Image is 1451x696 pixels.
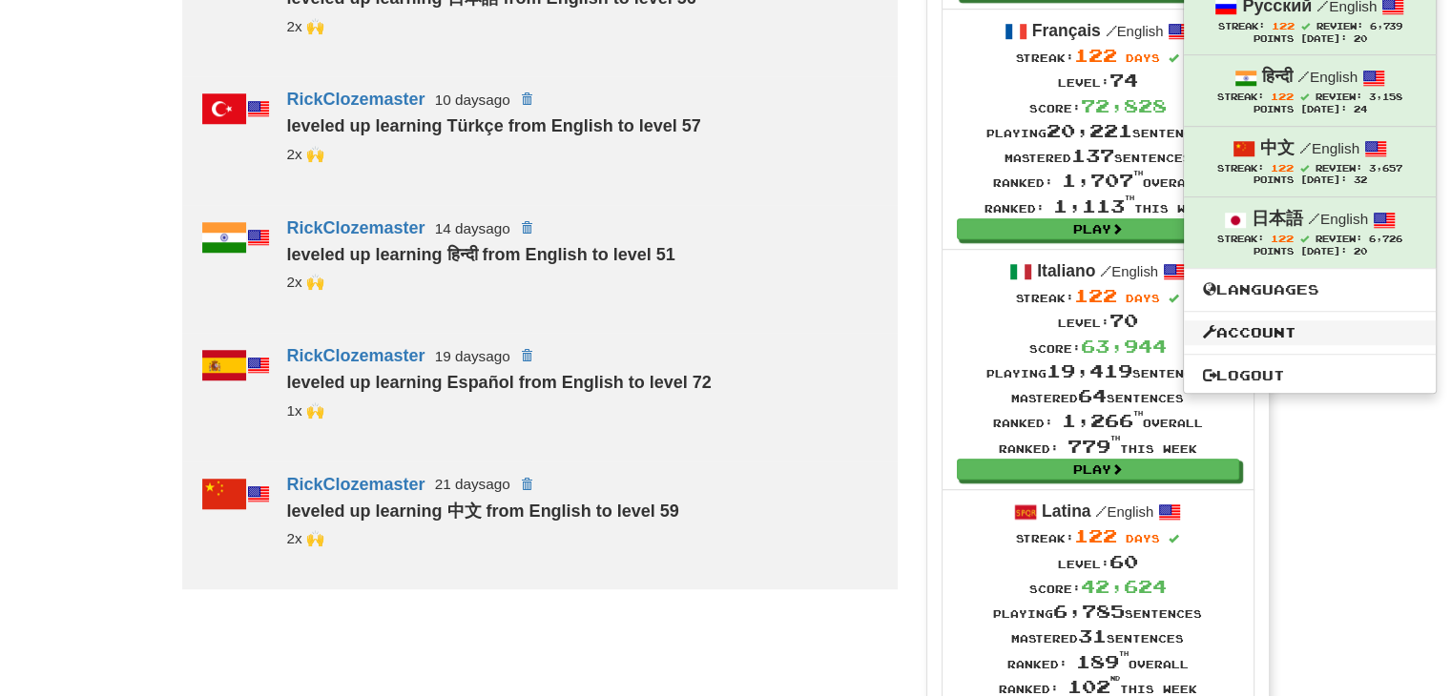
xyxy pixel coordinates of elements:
[1169,534,1179,544] span: Streak includes today.
[1106,22,1117,39] span: /
[1062,410,1143,431] span: 1,266
[1184,55,1436,125] a: हिन्दी /English Streak: 122 Review: 3,158 Points [DATE]: 24
[1297,68,1310,85] span: /
[1203,246,1417,258] div: Points [DATE]: 20
[1271,91,1294,102] span: 122
[1316,234,1362,244] span: Review:
[1053,601,1125,622] span: 6,785
[986,383,1210,408] div: Mastered sentences
[1074,285,1117,306] span: 122
[1184,277,1436,302] a: Languages
[1169,294,1179,304] span: Streak includes today.
[993,549,1202,574] div: Level:
[1300,235,1309,243] span: Streak includes today.
[1126,292,1160,304] span: days
[1074,45,1117,66] span: 122
[1300,164,1309,173] span: Streak includes today.
[1095,504,1153,520] small: English
[1369,234,1402,244] span: 6,726
[957,218,1239,239] a: Play
[1119,650,1129,657] sup: th
[287,274,324,290] small: 19cupsofcoffee<br />_cmns
[1217,163,1264,174] span: Streak:
[986,358,1210,383] div: Playing sentences
[1047,120,1132,141] span: 20,221
[1203,174,1417,187] div: Points [DATE]: 32
[1109,310,1138,331] span: 70
[986,334,1210,358] div: Score:
[985,93,1212,118] div: Score:
[287,245,675,264] strong: leveled up learning हिन्दी from English to level 51
[287,90,425,109] a: RickClozemaster
[1126,51,1160,64] span: days
[287,373,712,392] strong: leveled up learning Español from English to level 72
[986,308,1210,333] div: Level:
[287,218,425,237] a: RickClozemaster
[993,649,1202,674] div: Ranked: overall
[1316,92,1362,102] span: Review:
[1369,92,1402,102] span: 3,158
[1184,363,1436,388] a: Logout
[993,624,1202,648] div: Mastered sentences
[1074,525,1117,546] span: 122
[1262,67,1293,86] strong: हिन्दी
[993,523,1202,548] div: Streak:
[1271,162,1294,174] span: 122
[985,143,1212,168] div: Mastered sentences
[1068,436,1120,457] span: 779
[287,502,679,521] strong: leveled up learning 中文 from English to level 59
[986,434,1210,459] div: Ranked: this week
[985,68,1212,92] div: Level:
[1100,264,1158,279] small: English
[1076,651,1129,672] span: 189
[1032,21,1101,40] strong: Français
[1109,551,1138,572] span: 60
[1252,209,1303,228] strong: 日本語
[1184,127,1436,196] a: 中文 /English Streak: 122 Review: 3,657 Points [DATE]: 32
[287,402,324,419] small: 19cupsofcoffee
[1110,435,1120,441] sup: th
[1100,262,1111,279] span: /
[1300,22,1309,31] span: Streak includes today.
[1316,21,1362,31] span: Review:
[287,18,324,34] small: _cmns<br />19cupsofcoffee
[1071,145,1114,166] span: 137
[985,43,1212,68] div: Streak:
[957,459,1239,480] a: Play
[1369,163,1402,174] span: 3,657
[1217,21,1264,31] span: Streak:
[1169,53,1179,64] span: Streak includes today.
[1095,502,1107,520] span: /
[986,408,1210,433] div: Ranked: overall
[1081,336,1167,357] span: 63,944
[993,599,1202,624] div: Playing sentences
[1126,532,1160,544] span: days
[986,283,1210,308] div: Streak:
[985,118,1212,143] div: Playing sentences
[993,574,1202,599] div: Score:
[1078,385,1107,406] span: 64
[1308,211,1368,227] small: English
[1081,576,1167,597] span: 42,624
[435,476,510,492] small: 21 days ago
[1133,410,1143,417] sup: th
[1081,95,1167,116] span: 72,828
[1271,233,1294,244] span: 122
[1053,195,1134,216] span: 1,113
[435,348,510,364] small: 19 days ago
[287,474,425,493] a: RickClozemaster
[287,116,701,135] strong: leveled up learning Türkçe from English to level 57
[1042,502,1091,521] strong: Latina
[1299,139,1312,156] span: /
[1308,210,1320,227] span: /
[1062,170,1143,191] span: 1,707
[287,146,324,162] small: _cmns<br />19cupsofcoffee
[1369,21,1401,31] span: 6,739
[1297,69,1358,85] small: English
[1047,360,1132,381] span: 19,419
[1203,33,1417,46] div: Points [DATE]: 20
[1133,170,1143,176] sup: th
[1125,194,1134,201] sup: th
[985,194,1212,218] div: Ranked: this week
[435,92,510,108] small: 10 days ago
